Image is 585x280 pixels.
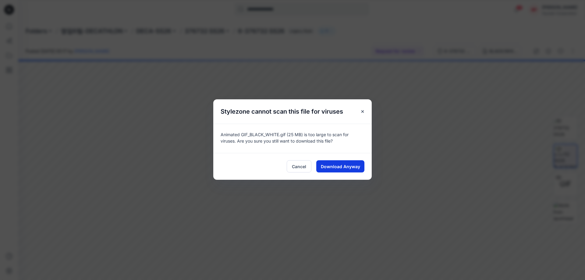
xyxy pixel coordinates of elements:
button: Download Anyway [316,160,364,172]
div: Animated GIF_BLACK_WHITE.gif (25 MB) is too large to scan for viruses. Are you sure you still wan... [213,124,372,153]
span: Cancel [292,163,306,170]
h5: Stylezone cannot scan this file for viruses [213,99,350,124]
button: Cancel [287,160,311,172]
button: Close [357,106,368,117]
span: Download Anyway [321,163,360,170]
